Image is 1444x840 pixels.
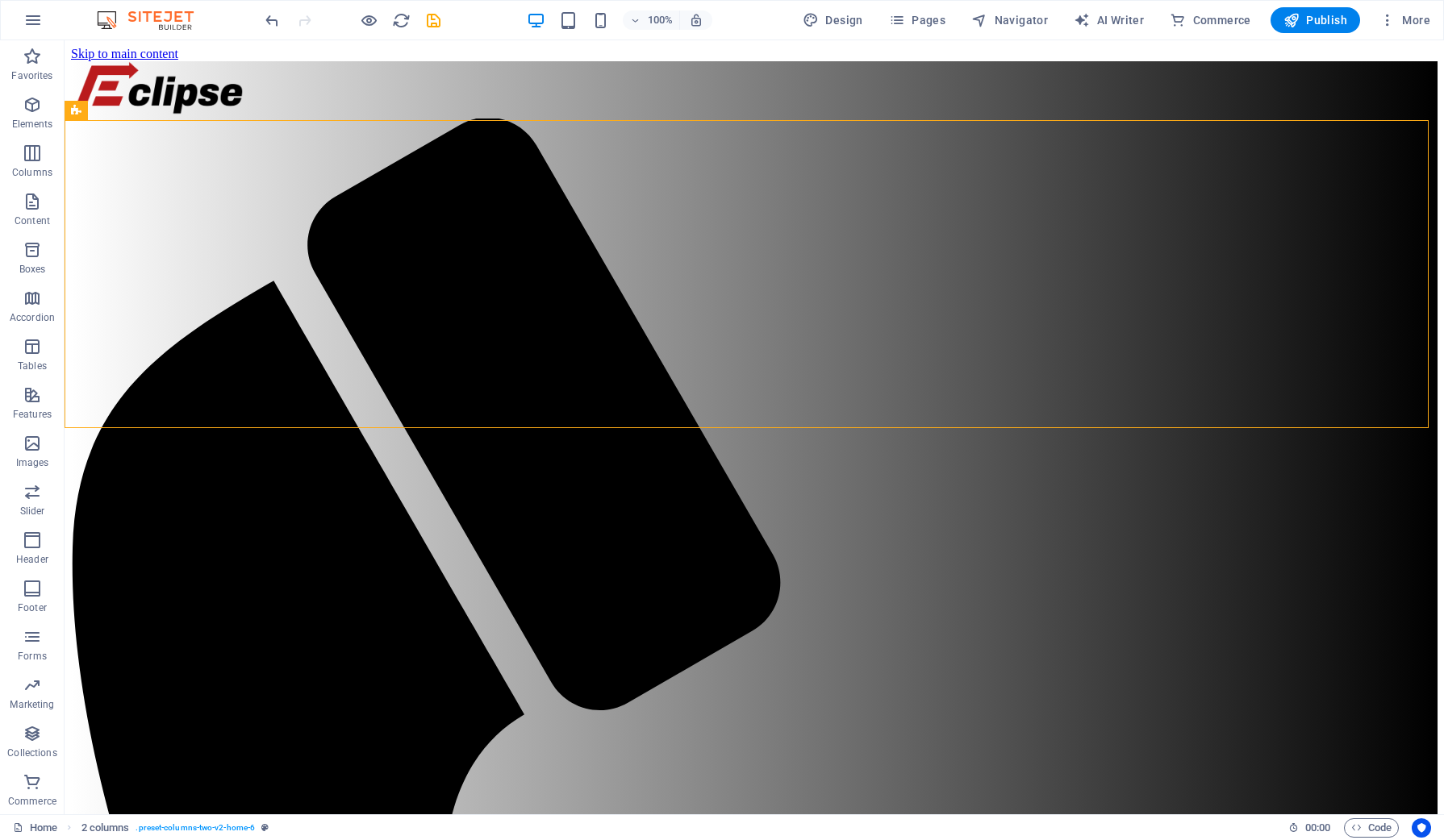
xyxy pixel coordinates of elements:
h6: Session time [1288,818,1331,838]
span: : [1317,821,1319,834]
a: Skip to main content [6,6,114,20]
p: Slider [20,505,45,518]
p: Content [15,214,50,227]
p: Columns [12,166,52,179]
i: This element is a customizable preset [261,823,269,832]
button: Pages [883,7,952,33]
span: Commerce [1170,12,1251,28]
button: AI Writer [1067,7,1150,33]
p: Footer [18,601,47,614]
button: reload [391,10,411,30]
button: save [424,10,443,30]
p: Elements [12,118,53,131]
span: AI Writer [1074,12,1144,28]
p: Collections [7,746,56,759]
span: Code [1351,818,1392,838]
span: Click to select. Double-click to edit [81,818,130,838]
i: On resize automatically adjust zoom level to fit chosen device. [689,13,703,27]
h6: 100% [647,10,673,30]
nav: breadcrumb [81,818,269,838]
button: Publish [1271,7,1360,33]
span: More [1379,12,1430,28]
span: Publish [1283,12,1347,28]
p: Tables [18,360,47,372]
span: Pages [889,12,945,28]
p: Forms [18,650,47,663]
a: Click to cancel selection. Double-click to open Pages [13,818,57,838]
span: . preset-columns-two-v2-home-6 [136,818,255,838]
button: Design [796,7,870,33]
i: Undo: Change slider images (Ctrl+Z) [263,11,282,30]
i: Save (Ctrl+S) [424,11,443,30]
button: Commerce [1163,7,1258,33]
p: Header [16,553,48,566]
i: Reload page [392,11,411,30]
span: Design [803,12,863,28]
p: Favorites [11,69,52,82]
span: Navigator [971,12,1048,28]
img: Editor Logo [93,10,214,30]
button: 100% [623,10,680,30]
p: Marketing [10,698,54,711]
button: Code [1344,818,1399,838]
p: Commerce [8,795,56,808]
button: Usercentrics [1412,818,1431,838]
button: More [1373,7,1437,33]
p: Accordion [10,311,55,324]
p: Images [16,456,49,469]
div: Design (Ctrl+Alt+Y) [796,7,870,33]
button: Navigator [965,7,1054,33]
p: Boxes [19,263,46,276]
button: undo [262,10,282,30]
p: Features [13,408,52,421]
span: 00 00 [1305,818,1330,838]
